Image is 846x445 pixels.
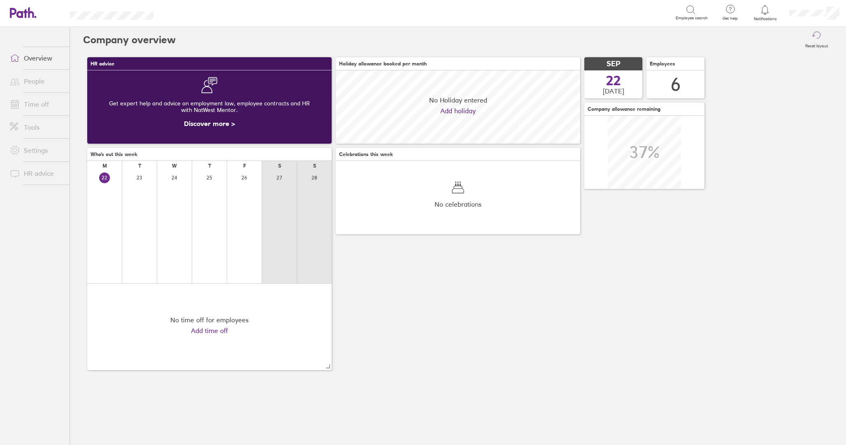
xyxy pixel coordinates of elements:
span: Holiday allowance booked per month [339,61,427,67]
div: M [102,163,107,169]
label: Reset layout [800,41,833,49]
span: [DATE] [603,87,624,95]
span: Employees [650,61,675,67]
a: HR advice [3,165,70,182]
span: No celebrations [435,200,481,208]
span: HR advice [91,61,114,67]
a: Discover more > [184,119,235,128]
a: Time off [3,96,70,112]
div: W [172,163,177,169]
a: People [3,73,70,89]
span: Celebrations this week [339,151,393,157]
span: SEP [607,60,621,68]
a: Notifications [752,4,779,21]
span: Company allowance remaining [588,106,660,112]
div: T [138,163,141,169]
span: Who's out this week [91,151,137,157]
a: Tools [3,119,70,135]
span: Employee search [676,16,708,21]
h2: Company overview [83,27,176,53]
div: No time off for employees [170,316,249,324]
span: No Holiday entered [429,96,487,104]
div: Search [176,9,197,16]
div: Get expert help and advice on employment law, employee contracts and HR with NatWest Mentor. [94,93,325,120]
a: Settings [3,142,70,158]
div: S [313,163,316,169]
a: Add time off [191,327,228,334]
span: 22 [606,74,621,87]
div: T [208,163,211,169]
div: 6 [671,74,681,95]
span: Notifications [752,16,779,21]
a: Add holiday [440,107,476,114]
a: Overview [3,50,70,66]
div: S [278,163,281,169]
button: Reset layout [800,27,833,53]
span: Get help [717,16,744,21]
div: F [243,163,246,169]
